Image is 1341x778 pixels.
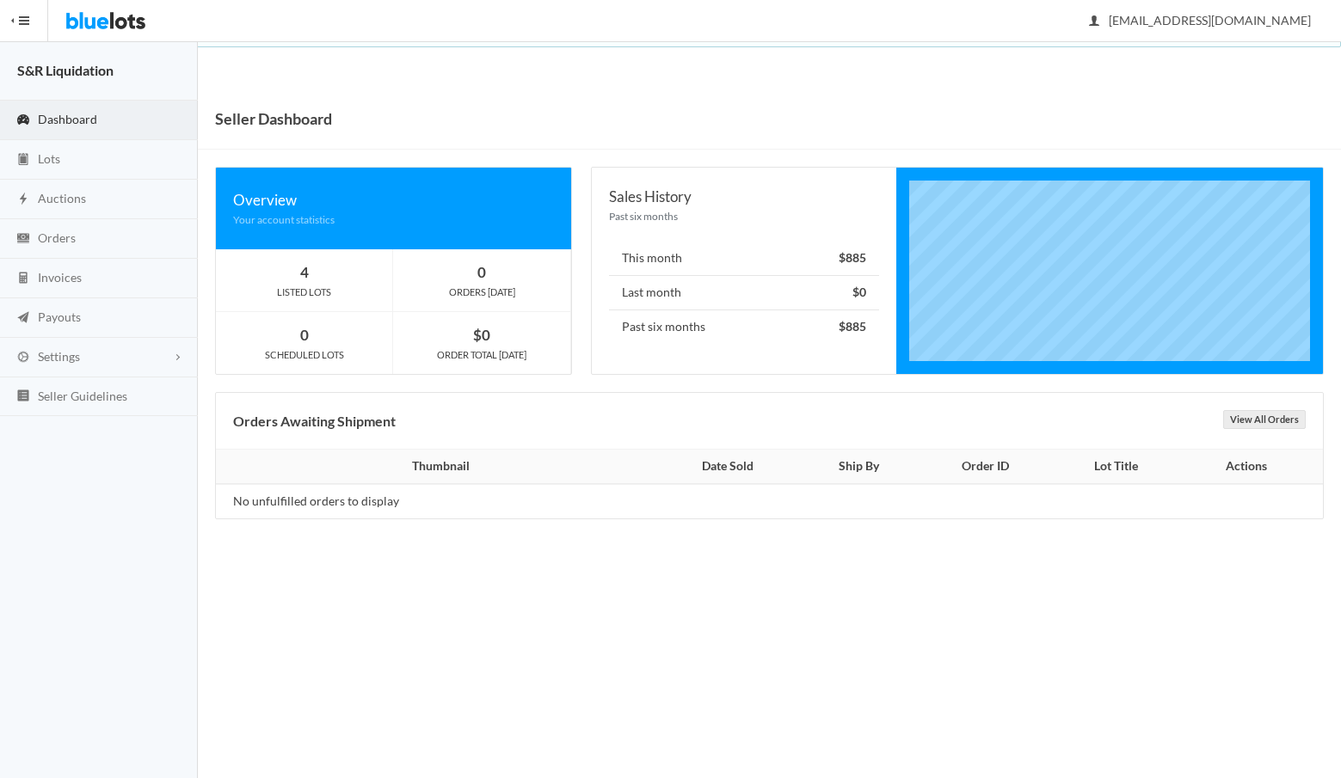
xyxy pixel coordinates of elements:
[1053,450,1179,484] th: Lot Title
[216,450,656,484] th: Thumbnail
[38,151,60,166] span: Lots
[17,62,114,78] strong: S&R Liquidation
[215,106,332,132] h1: Seller Dashboard
[38,191,86,205] span: Auctions
[216,484,656,518] td: No unfulfilled orders to display
[609,208,879,224] div: Past six months
[473,326,490,344] strong: $0
[609,242,879,276] li: This month
[839,250,866,265] strong: $885
[609,275,879,310] li: Last month
[609,309,879,344] li: Past six months
[300,263,309,281] strong: 4
[38,112,97,126] span: Dashboard
[656,450,800,484] th: Date Sold
[216,347,392,363] div: SCHEDULED LOTS
[393,347,570,363] div: ORDER TOTAL [DATE]
[38,270,82,285] span: Invoices
[15,310,32,327] ion-icon: paper plane
[15,192,32,208] ion-icon: flash
[839,319,866,334] strong: $885
[1179,450,1323,484] th: Actions
[233,188,554,211] div: Overview
[15,113,32,129] ion-icon: speedometer
[477,263,486,281] strong: 0
[15,152,32,168] ion-icon: clipboard
[609,185,879,208] div: Sales History
[1086,14,1103,30] ion-icon: person
[1223,410,1306,429] a: View All Orders
[38,309,81,324] span: Payouts
[300,326,309,344] strong: 0
[15,389,32,405] ion-icon: list box
[852,285,866,299] strong: $0
[919,450,1053,484] th: Order ID
[15,271,32,287] ion-icon: calculator
[15,350,32,366] ion-icon: cog
[15,231,32,248] ion-icon: cash
[233,413,396,429] b: Orders Awaiting Shipment
[393,285,570,300] div: ORDERS [DATE]
[1090,13,1311,28] span: [EMAIL_ADDRESS][DOMAIN_NAME]
[800,450,919,484] th: Ship By
[233,211,554,228] div: Your account statistics
[216,285,392,300] div: LISTED LOTS
[38,349,80,364] span: Settings
[38,389,127,403] span: Seller Guidelines
[38,230,76,245] span: Orders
